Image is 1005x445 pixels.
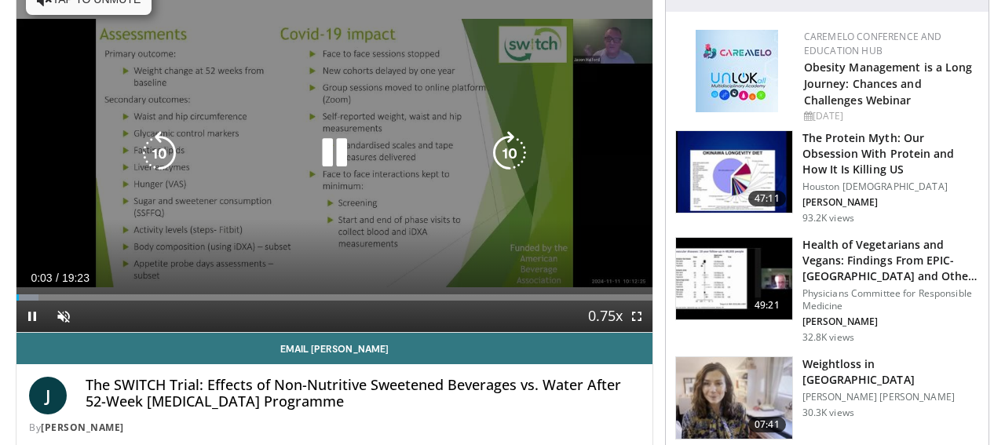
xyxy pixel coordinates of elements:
a: Obesity Management is a Long Journey: Chances and Challenges Webinar [804,60,973,108]
a: 47:11 The Protein Myth: Our Obsession With Protein and How It Is Killing US Houston [DEMOGRAPHIC_... [675,130,979,224]
div: Progress Bar [16,294,652,301]
img: b7b8b05e-5021-418b-a89a-60a270e7cf82.150x105_q85_crop-smart_upscale.jpg [676,131,792,213]
a: 07:41 Weightloss in [GEOGRAPHIC_DATA] [PERSON_NAME] [PERSON_NAME] 30.3K views [675,356,979,440]
button: Unmute [48,301,79,332]
img: 606f2b51-b844-428b-aa21-8c0c72d5a896.150x105_q85_crop-smart_upscale.jpg [676,238,792,319]
p: Houston [DEMOGRAPHIC_DATA] [802,181,979,193]
span: / [56,272,59,284]
span: 0:03 [31,272,52,284]
a: [PERSON_NAME] [41,421,124,434]
p: [PERSON_NAME] [802,316,979,328]
p: Physicians Committee for Responsible Medicine [802,287,979,312]
span: 19:23 [62,272,90,284]
button: Playback Rate [590,301,621,332]
button: Pause [16,301,48,332]
img: 45df64a9-a6de-482c-8a90-ada250f7980c.png.150x105_q85_autocrop_double_scale_upscale_version-0.2.jpg [696,30,778,112]
p: 30.3K views [802,407,854,419]
p: [PERSON_NAME] [802,196,979,209]
h3: Weightloss in [GEOGRAPHIC_DATA] [802,356,979,388]
a: CaReMeLO Conference and Education Hub [804,30,942,57]
div: By [29,421,640,435]
p: 93.2K views [802,212,854,224]
h3: Health of Vegetarians and Vegans: Findings From EPIC-[GEOGRAPHIC_DATA] and Othe… [802,237,979,284]
span: 47:11 [748,191,786,206]
p: 32.8K views [802,331,854,344]
div: [DATE] [804,109,976,123]
a: Email [PERSON_NAME] [16,333,652,364]
h3: The Protein Myth: Our Obsession With Protein and How It Is Killing US [802,130,979,177]
a: J [29,377,67,414]
span: 07:41 [748,417,786,432]
button: Fullscreen [621,301,652,332]
span: 49:21 [748,297,786,313]
img: 9983fed1-7565-45be-8934-aef1103ce6e2.150x105_q85_crop-smart_upscale.jpg [676,357,792,439]
h4: The SWITCH Trial: Effects of Non-Nutritive Sweetened Beverages vs. Water After 52-Week [MEDICAL_D... [86,377,640,410]
p: [PERSON_NAME] [PERSON_NAME] [802,391,979,403]
a: 49:21 Health of Vegetarians and Vegans: Findings From EPIC-[GEOGRAPHIC_DATA] and Othe… Physicians... [675,237,979,344]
